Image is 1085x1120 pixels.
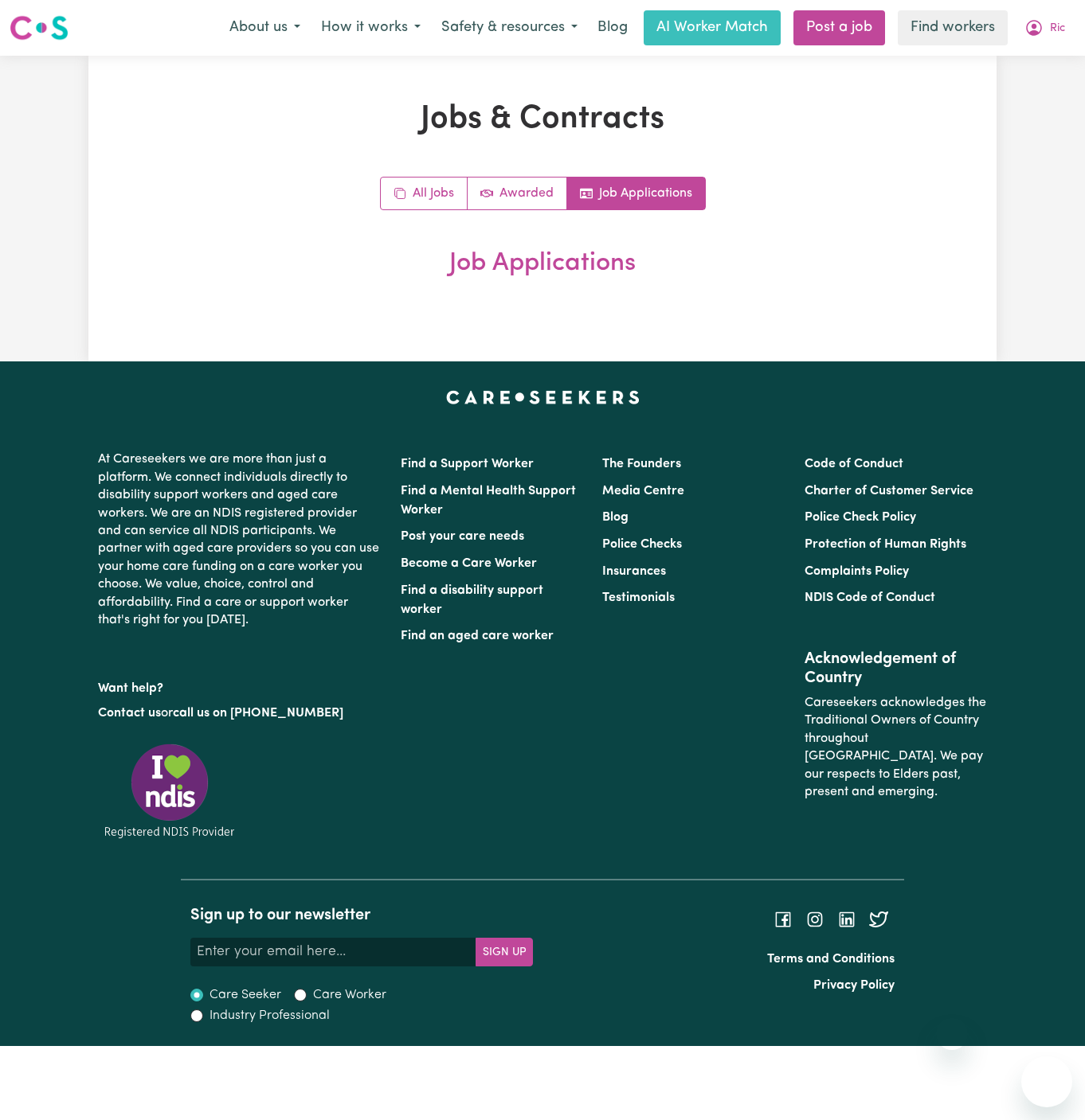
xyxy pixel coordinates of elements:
[602,511,629,524] a: Blog
[793,10,885,45] a: Post a job
[602,538,682,551] a: Police Checks
[602,591,675,604] a: Testimonials
[173,707,343,720] a: call us on [PHONE_NUMBER]
[602,458,681,470] a: The Founders
[1050,20,1065,37] span: Ric
[588,10,637,45] a: Blog
[805,650,987,688] h2: Acknowledgement of Country
[313,985,386,1005] label: Care Worker
[210,985,281,1005] label: Care Seeker
[401,557,537,570] a: Become a Care Worker
[190,938,476,966] input: Enter your email here...
[10,10,69,46] a: Careseekers logo
[805,565,909,578] a: Complaints Policy
[936,1018,968,1050] iframe: Close message
[898,10,1008,45] a: Find workers
[805,485,973,498] a: Charter of Customer Service
[401,530,524,543] a: Post your care needs
[805,511,916,524] a: Police Check Policy
[190,906,533,925] h2: Sign up to our newsletter
[1014,11,1075,45] button: My Account
[774,913,793,926] a: Follow Careseekers on Facebook
[567,178,705,209] a: Job applications
[1021,1056,1072,1107] iframe: Button to launch messaging window
[767,953,895,966] a: Terms and Conditions
[98,707,161,720] a: Contact us
[869,913,888,926] a: Follow Careseekers on Twitter
[174,248,911,279] h2: Job Applications
[805,913,825,926] a: Follow Careseekers on Instagram
[311,11,431,45] button: How it works
[401,584,543,616] a: Find a disability support worker
[431,11,588,45] button: Safety & resources
[805,538,966,551] a: Protection of Human Rights
[98,444,382,635] p: At Careseekers we are more than just a platform. We connect individuals directly to disability su...
[837,913,856,926] a: Follow Careseekers on LinkedIn
[476,938,533,966] button: Subscribe
[381,178,468,209] a: All jobs
[98,698,382,728] p: or
[401,485,576,517] a: Find a Mental Health Support Worker
[98,673,382,697] p: Want help?
[98,741,241,841] img: Registered NDIS provider
[813,979,895,992] a: Privacy Policy
[602,565,666,578] a: Insurances
[401,630,554,642] a: Find an aged care worker
[468,178,567,209] a: Active jobs
[805,591,935,604] a: NDIS Code of Conduct
[210,1006,330,1025] label: Industry Professional
[446,390,640,403] a: Careseekers home page
[10,14,69,42] img: Careseekers logo
[401,458,534,470] a: Find a Support Worker
[805,458,903,470] a: Code of Conduct
[219,11,311,45] button: About us
[174,100,911,139] h1: Jobs & Contracts
[805,688,987,807] p: Careseekers acknowledges the Traditional Owners of Country throughout [GEOGRAPHIC_DATA]. We pay o...
[602,485,684,498] a: Media Centre
[644,10,781,45] a: AI Worker Match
